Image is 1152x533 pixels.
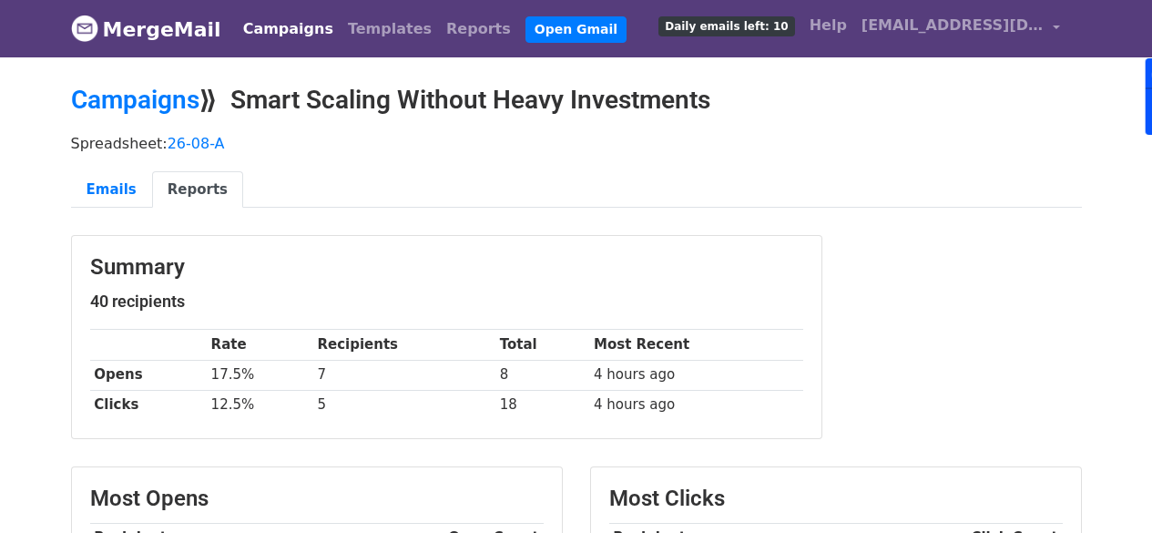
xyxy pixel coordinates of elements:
[71,10,221,48] a: MergeMail
[589,360,802,390] td: 4 hours ago
[207,390,313,420] td: 12.5%
[71,15,98,42] img: MergeMail logo
[589,330,802,360] th: Most Recent
[802,7,854,44] a: Help
[207,330,313,360] th: Rate
[651,7,801,44] a: Daily emails left: 10
[609,486,1063,512] h3: Most Clicks
[589,390,802,420] td: 4 hours ago
[341,11,439,47] a: Templates
[495,390,589,420] td: 18
[71,85,199,115] a: Campaigns
[495,360,589,390] td: 8
[313,330,495,360] th: Recipients
[90,390,207,420] th: Clicks
[71,171,152,209] a: Emails
[525,16,627,43] a: Open Gmail
[854,7,1067,50] a: [EMAIL_ADDRESS][DOMAIN_NAME]
[495,330,589,360] th: Total
[861,15,1044,36] span: [EMAIL_ADDRESS][DOMAIN_NAME]
[236,11,341,47] a: Campaigns
[71,134,1082,153] p: Spreadsheet:
[313,390,495,420] td: 5
[71,85,1082,116] h2: ⟫ Smart Scaling Without Heavy Investments
[90,292,803,312] h5: 40 recipients
[439,11,518,47] a: Reports
[168,135,225,152] a: 26-08-A
[658,16,794,36] span: Daily emails left: 10
[90,360,207,390] th: Opens
[90,486,544,512] h3: Most Opens
[90,254,803,281] h3: Summary
[207,360,313,390] td: 17.5%
[313,360,495,390] td: 7
[152,171,243,209] a: Reports
[1061,446,1152,533] iframe: Chat Widget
